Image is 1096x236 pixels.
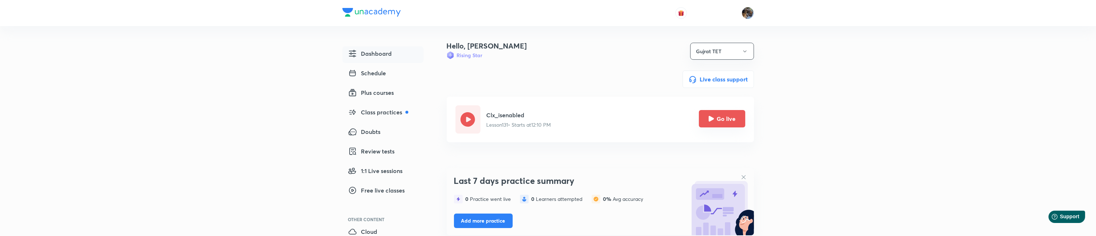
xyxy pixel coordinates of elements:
[690,43,754,60] button: Gujrat TET
[466,196,511,202] div: Practice went live
[454,176,685,186] h3: Last 7 days practice summary
[342,8,401,18] a: Company Logo
[342,8,401,17] img: Company Logo
[466,195,470,202] span: 0
[447,41,527,51] h4: Hello, [PERSON_NAME]
[603,195,613,202] span: 0%
[342,105,424,122] a: Class practices
[348,49,392,58] span: Dashboard
[342,144,424,161] a: Review tests
[348,167,403,175] span: 1:1 Live sessions
[603,196,643,202] div: Avg accuracy
[342,66,424,83] a: Schedule
[486,111,551,119] h5: Clx_isenabled
[683,71,754,88] button: Live class support
[699,110,745,127] button: Go live
[520,195,529,203] img: statistics
[457,51,483,59] h6: Rising Star
[342,183,424,200] a: Free live classes
[742,7,754,19] img: Chayan Mehta
[447,51,454,59] img: Badge
[689,170,754,235] img: bg
[675,7,687,19] button: avatar
[342,46,424,63] a: Dashboard
[532,196,583,202] div: Learners attempted
[348,147,395,156] span: Review tests
[342,164,424,180] a: 1:1 Live sessions
[454,214,513,228] button: Add more practice
[348,186,405,195] span: Free live classes
[348,127,381,136] span: Doubts
[348,217,424,222] div: Other Content
[348,108,408,117] span: Class practices
[342,85,424,102] a: Plus courses
[1032,208,1088,228] iframe: Help widget launcher
[486,121,551,128] p: Lesson 131 • Starts at 12:10 PM
[348,69,386,77] span: Schedule
[342,125,424,141] a: Doubts
[348,88,394,97] span: Plus courses
[678,10,684,16] img: avatar
[348,227,378,236] span: Cloud
[454,195,463,203] img: statistics
[592,195,600,203] img: statistics
[532,195,536,202] span: 0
